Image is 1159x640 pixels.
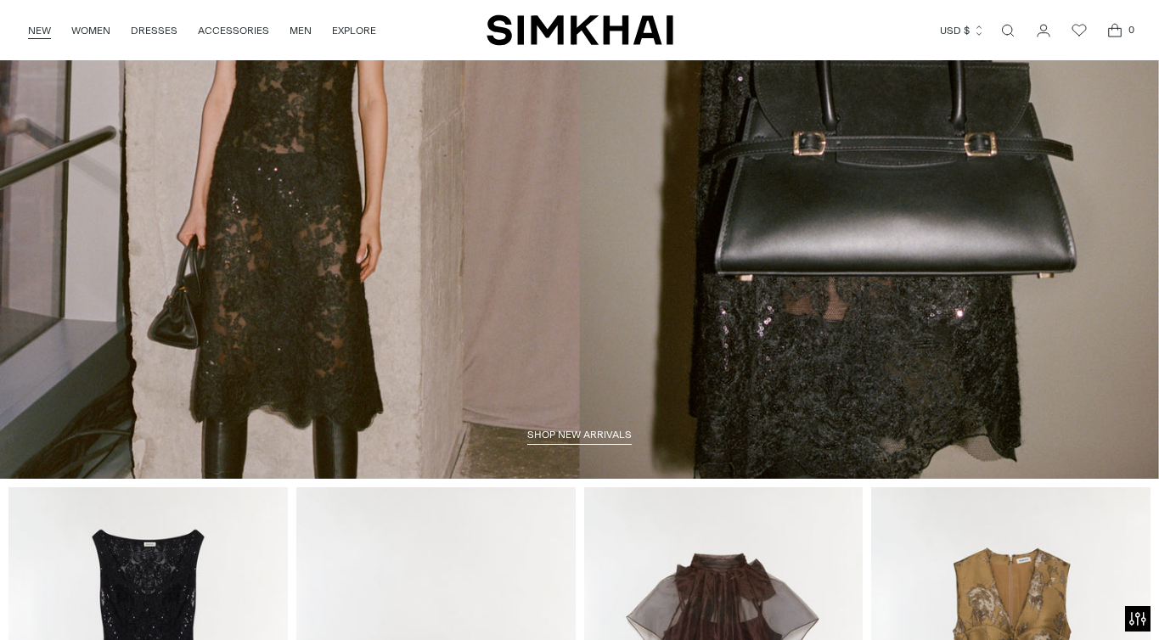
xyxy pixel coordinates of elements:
[332,12,376,49] a: EXPLORE
[527,429,632,441] span: shop new arrivals
[1123,22,1139,37] span: 0
[28,12,51,49] a: NEW
[71,12,110,49] a: WOMEN
[527,429,632,446] a: shop new arrivals
[940,12,985,49] button: USD $
[290,12,312,49] a: MEN
[487,14,673,47] a: SIMKHAI
[131,12,177,49] a: DRESSES
[991,14,1025,48] a: Open search modal
[198,12,269,49] a: ACCESSORIES
[1098,14,1132,48] a: Open cart modal
[1062,14,1096,48] a: Wishlist
[1027,14,1061,48] a: Go to the account page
